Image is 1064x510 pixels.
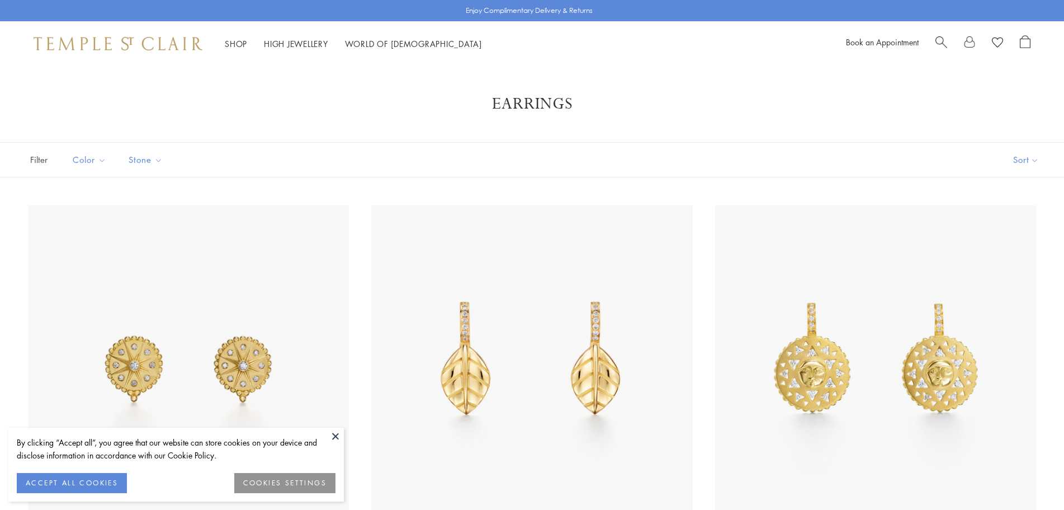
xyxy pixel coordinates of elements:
span: Color [67,153,115,167]
a: ShopShop [225,38,247,49]
a: View Wishlist [992,35,1003,52]
button: ACCEPT ALL COOKIES [17,473,127,493]
button: Stone [120,147,171,172]
div: By clicking “Accept all”, you agree that our website can store cookies on your device and disclos... [17,436,335,462]
a: World of [DEMOGRAPHIC_DATA]World of [DEMOGRAPHIC_DATA] [345,38,482,49]
a: Book an Appointment [846,36,919,48]
button: Color [64,147,115,172]
nav: Main navigation [225,37,482,51]
p: Enjoy Complimentary Delivery & Returns [466,5,593,16]
a: Search [935,35,947,52]
a: Open Shopping Bag [1020,35,1030,52]
button: Show sort by [988,143,1064,177]
h1: Earrings [45,94,1019,114]
span: Stone [123,153,171,167]
img: Temple St. Clair [34,37,202,50]
a: High JewelleryHigh Jewellery [264,38,328,49]
button: COOKIES SETTINGS [234,473,335,493]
